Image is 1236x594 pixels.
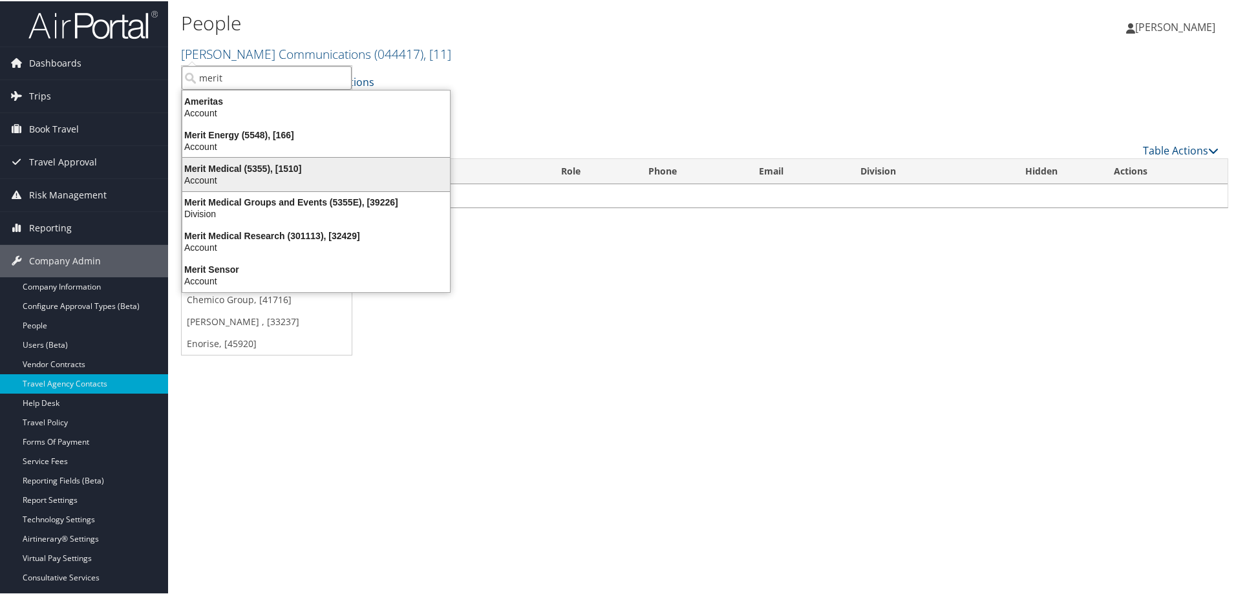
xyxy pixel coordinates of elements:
[182,288,352,310] a: Chemico Group, [41716]
[175,128,458,140] div: Merit Energy (5548), [166]
[175,229,458,240] div: Merit Medical Research (301113), [32429]
[182,310,352,332] a: [PERSON_NAME] , [33237]
[175,162,458,173] div: Merit Medical (5355), [1510]
[175,274,458,286] div: Account
[29,178,107,210] span: Risk Management
[29,211,72,243] span: Reporting
[981,158,1102,183] th: Hidden
[29,112,79,144] span: Book Travel
[423,44,451,61] span: , [ 11 ]
[182,183,1228,206] td: No data available in table
[175,94,458,106] div: Ameritas
[1135,19,1215,33] span: [PERSON_NAME]
[637,158,748,183] th: Phone
[28,8,158,39] img: airportal-logo.png
[175,195,458,207] div: Merit Medical Groups and Events (5355E), [39226]
[1102,158,1228,183] th: Actions
[175,207,458,218] div: Division
[849,158,981,183] th: Division
[182,332,352,354] a: Enorise, [45920]
[175,262,458,274] div: Merit Sensor
[1126,6,1228,45] a: [PERSON_NAME]
[29,244,101,276] span: Company Admin
[181,8,879,36] h1: People
[175,140,458,151] div: Account
[182,65,352,89] input: Search Accounts
[29,46,81,78] span: Dashboards
[747,158,849,183] th: Email
[175,106,458,118] div: Account
[29,145,97,177] span: Travel Approval
[374,44,423,61] span: ( 044417 )
[181,44,451,61] a: [PERSON_NAME] Communications
[29,79,51,111] span: Trips
[175,173,458,185] div: Account
[175,240,458,252] div: Account
[384,158,549,183] th: Last Name
[1143,142,1219,156] a: Table Actions
[549,158,637,183] th: Role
